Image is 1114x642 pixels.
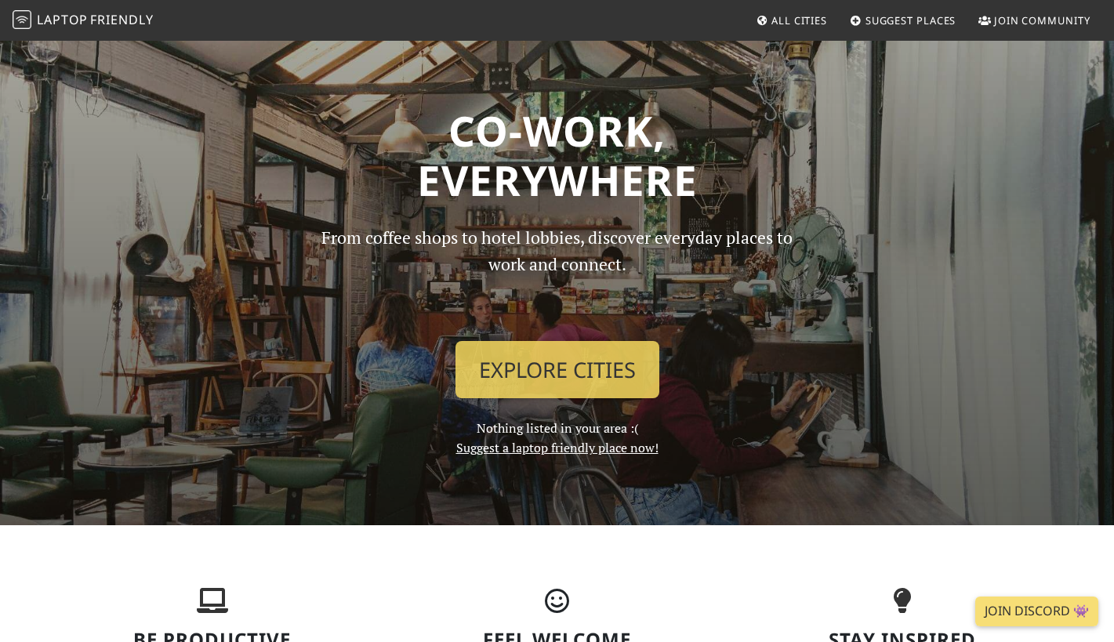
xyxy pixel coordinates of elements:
img: LaptopFriendly [13,10,31,29]
a: Explore Cities [455,341,659,399]
a: Join Discord 👾 [975,597,1098,626]
span: Suggest Places [865,13,956,27]
a: LaptopFriendly LaptopFriendly [13,7,154,34]
a: Suggest Places [844,6,963,34]
h1: Co-work, Everywhere [49,106,1065,205]
div: Nothing listed in your area :( [299,224,816,459]
a: All Cities [749,6,833,34]
a: Join Community [972,6,1097,34]
p: From coffee shops to hotel lobbies, discover everyday places to work and connect. [308,224,807,328]
span: Laptop [37,11,88,28]
span: Join Community [994,13,1090,27]
span: All Cities [771,13,827,27]
a: Suggest a laptop friendly place now! [456,439,659,456]
span: Friendly [90,11,153,28]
